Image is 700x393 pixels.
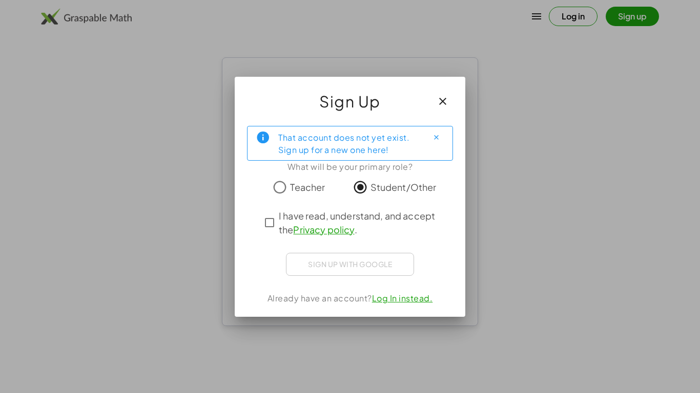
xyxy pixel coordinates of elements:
span: Teacher [290,180,325,194]
div: What will be your primary role? [247,161,453,173]
a: Privacy policy [293,224,354,235]
div: Already have an account? [247,292,453,304]
button: Close [428,129,444,146]
span: I have read, understand, and accept the . [279,209,440,236]
a: Log In instead. [372,293,433,303]
span: Student/Other [370,180,437,194]
div: That account does not yet exist. Sign up for a new one here! [278,130,420,156]
span: Sign Up [319,89,381,114]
